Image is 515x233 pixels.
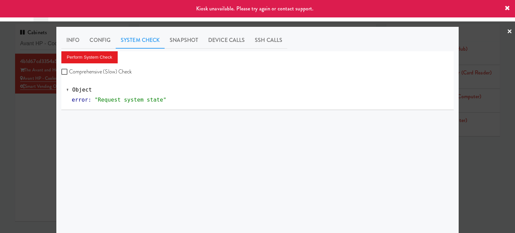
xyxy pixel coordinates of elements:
span: Object [72,86,92,93]
a: SSH Calls [250,32,287,49]
a: Device Calls [203,32,250,49]
a: Info [61,32,84,49]
span: : [88,97,92,103]
span: error [72,97,88,103]
a: System Check [116,32,165,49]
span: Kiosk unavailable. Please try again or contact support. [196,5,314,12]
label: Comprehensive (Slow) Check [61,67,132,77]
a: Config [84,32,116,49]
span: "Request system state" [95,97,166,103]
a: × [507,21,512,42]
input: Comprehensive (Slow) Check [61,69,69,75]
a: Snapshot [165,32,203,49]
button: Perform System Check [61,51,118,63]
